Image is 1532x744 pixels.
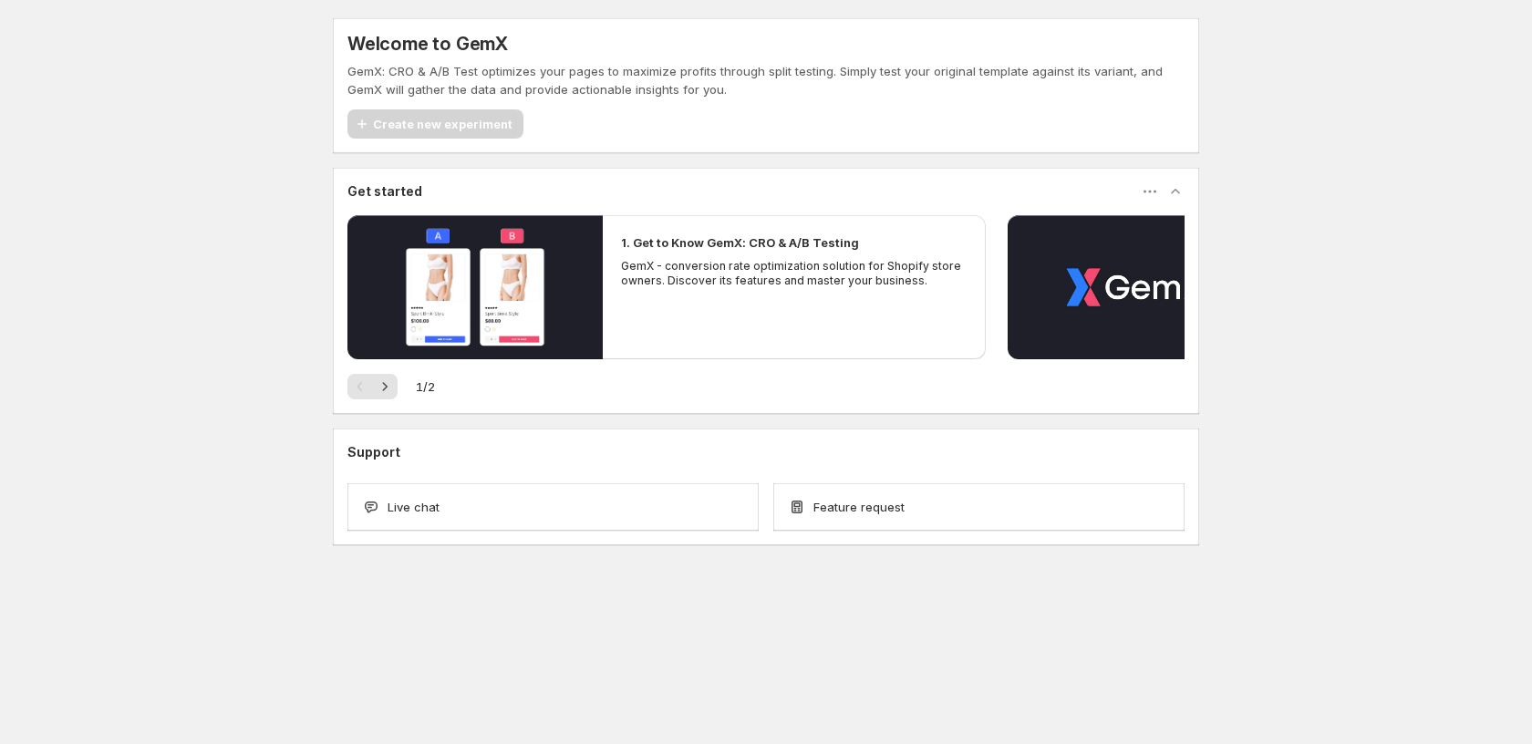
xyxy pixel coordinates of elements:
p: GemX: CRO & A/B Test optimizes your pages to maximize profits through split testing. Simply test ... [347,62,1185,98]
span: 1 / 2 [416,377,435,396]
h3: Support [347,443,400,461]
span: Feature request [813,498,905,516]
span: Live chat [388,498,440,516]
h3: Get started [347,182,422,201]
h5: Welcome to GemX [347,33,508,55]
p: GemX - conversion rate optimization solution for Shopify store owners. Discover its features and ... [621,259,968,288]
h2: 1. Get to Know GemX: CRO & A/B Testing [621,233,859,252]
